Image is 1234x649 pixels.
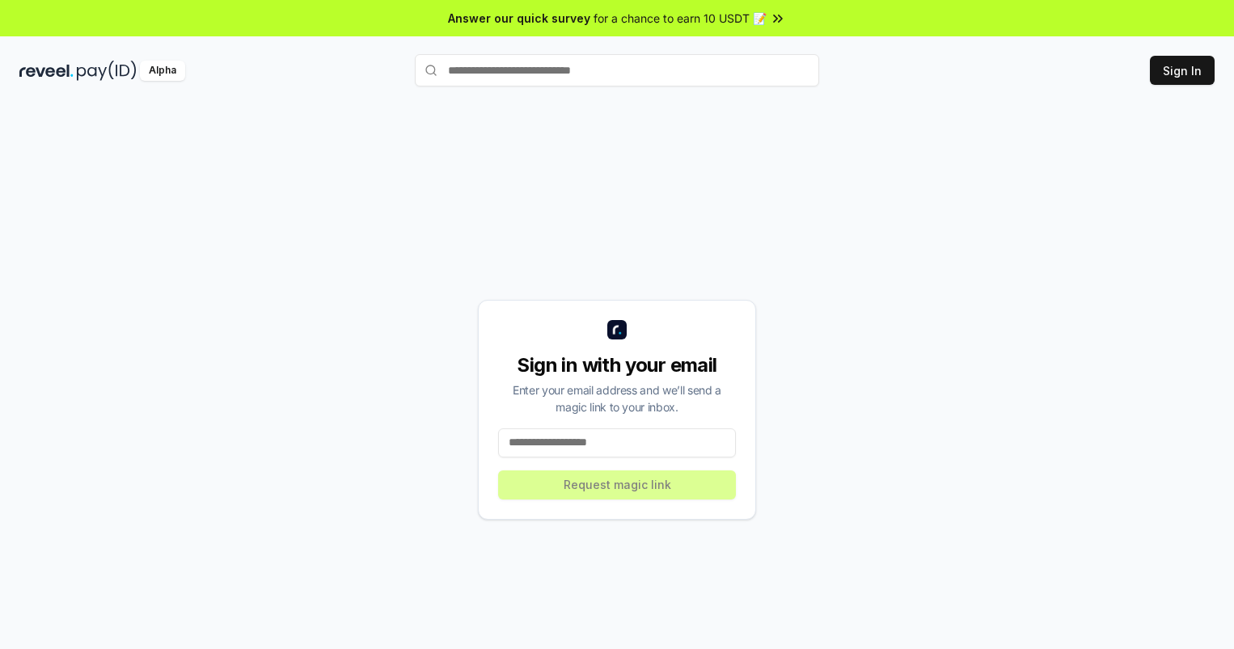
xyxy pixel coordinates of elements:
button: Sign In [1150,56,1215,85]
img: pay_id [77,61,137,81]
img: reveel_dark [19,61,74,81]
span: Answer our quick survey [448,10,590,27]
span: for a chance to earn 10 USDT 📝 [594,10,767,27]
div: Enter your email address and we’ll send a magic link to your inbox. [498,381,736,415]
div: Alpha [140,61,185,81]
div: Sign in with your email [498,352,736,378]
img: logo_small [607,320,627,339]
